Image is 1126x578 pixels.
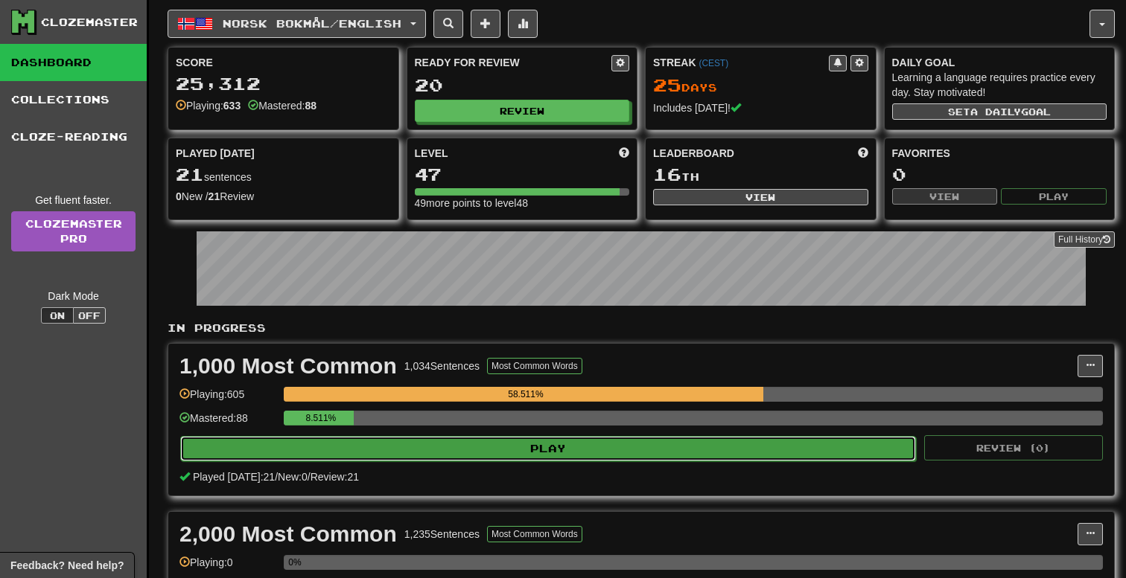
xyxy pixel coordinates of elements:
div: 49 more points to level 48 [415,196,630,211]
button: Most Common Words [487,358,582,374]
div: sentences [176,165,391,184]
strong: 88 [305,100,317,112]
button: View [892,188,998,205]
div: New / Review [176,189,391,204]
button: Play [1001,188,1107,205]
span: Score more points to level up [619,146,629,161]
span: / [275,471,278,483]
button: More stats [508,10,538,38]
div: 1,235 Sentences [404,527,480,542]
button: Off [73,307,106,324]
div: Playing: [176,98,241,113]
div: Dark Mode [11,289,136,304]
button: Review [415,100,630,122]
button: Norsk bokmål/English [168,10,426,38]
span: 25 [653,74,681,95]
button: Most Common Words [487,526,582,542]
div: Get fluent faster. [11,193,136,208]
div: th [653,165,868,184]
button: Play [180,436,916,461]
span: 16 [653,164,681,184]
button: Seta dailygoal [892,103,1107,120]
button: Review (0) [924,435,1103,460]
span: 21 [176,164,204,184]
div: 0 [892,165,1107,184]
div: Ready for Review [415,55,612,70]
span: / [308,471,311,483]
span: Played [DATE] [176,146,255,161]
div: 20 [415,76,630,94]
div: Streak [653,55,829,70]
strong: 0 [176,190,182,202]
div: 8.511% [288,411,353,426]
a: (CEST) [699,58,728,68]
button: Full History [1054,231,1115,248]
span: Level [415,146,448,161]
span: Open feedback widget [10,558,124,573]
span: Norsk bokmål / English [223,17,401,30]
span: Review: 21 [311,471,359,483]
button: Add sentence to collection [471,10,500,38]
div: Favorites [892,146,1107,161]
p: In Progress [168,321,1115,335]
div: Includes [DATE]! [653,100,868,115]
div: Clozemaster [41,15,138,30]
strong: 633 [223,100,241,112]
div: 25,312 [176,74,391,93]
button: View [653,189,868,205]
div: Daily Goal [892,55,1107,70]
div: 2,000 Most Common [179,523,397,545]
div: 1,034 Sentences [404,359,480,373]
span: a daily [970,106,1021,117]
button: Search sentences [433,10,463,38]
div: Day s [653,76,868,95]
span: New: 0 [278,471,308,483]
a: ClozemasterPro [11,211,136,251]
div: Mastered: 88 [179,411,276,435]
div: 58.511% [288,387,763,402]
div: Playing: 605 [179,387,276,411]
button: On [41,307,74,324]
div: 47 [415,165,630,184]
strong: 21 [209,190,220,202]
span: This week in points, UTC [858,146,868,161]
div: Score [176,55,391,70]
span: Leaderboard [653,146,734,161]
div: Mastered: [248,98,317,113]
span: Played [DATE]: 21 [193,471,275,483]
div: Learning a language requires practice every day. Stay motivated! [892,70,1107,100]
div: 1,000 Most Common [179,355,397,377]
